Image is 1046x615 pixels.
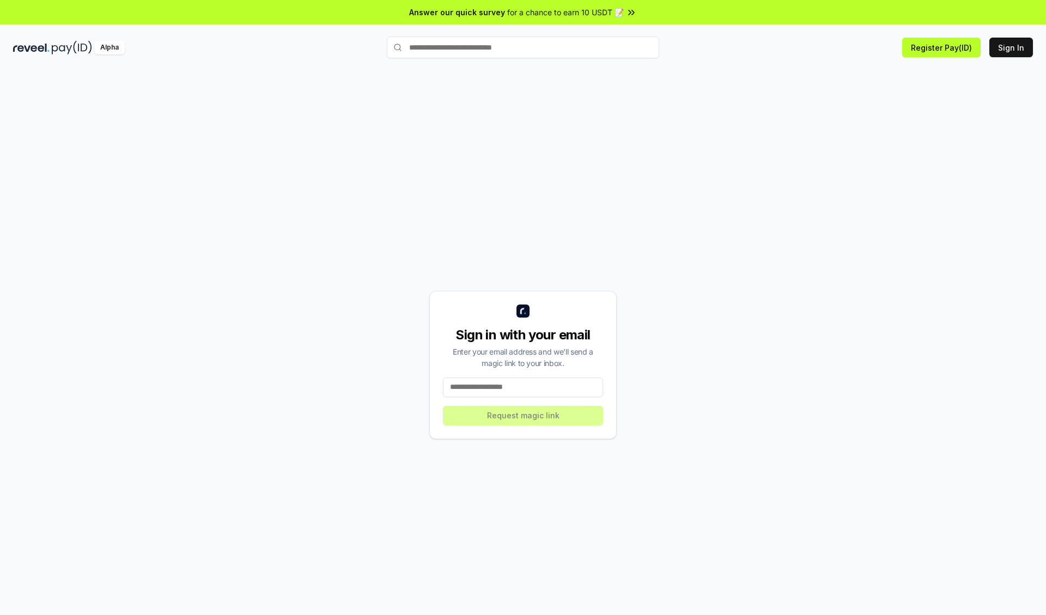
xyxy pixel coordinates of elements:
div: Alpha [94,41,125,54]
img: reveel_dark [13,41,50,54]
span: for a chance to earn 10 USDT 📝 [507,7,624,18]
span: Answer our quick survey [409,7,505,18]
img: pay_id [52,41,92,54]
div: Sign in with your email [443,326,603,344]
button: Register Pay(ID) [902,38,981,57]
img: logo_small [516,305,530,318]
div: Enter your email address and we’ll send a magic link to your inbox. [443,346,603,369]
button: Sign In [989,38,1033,57]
